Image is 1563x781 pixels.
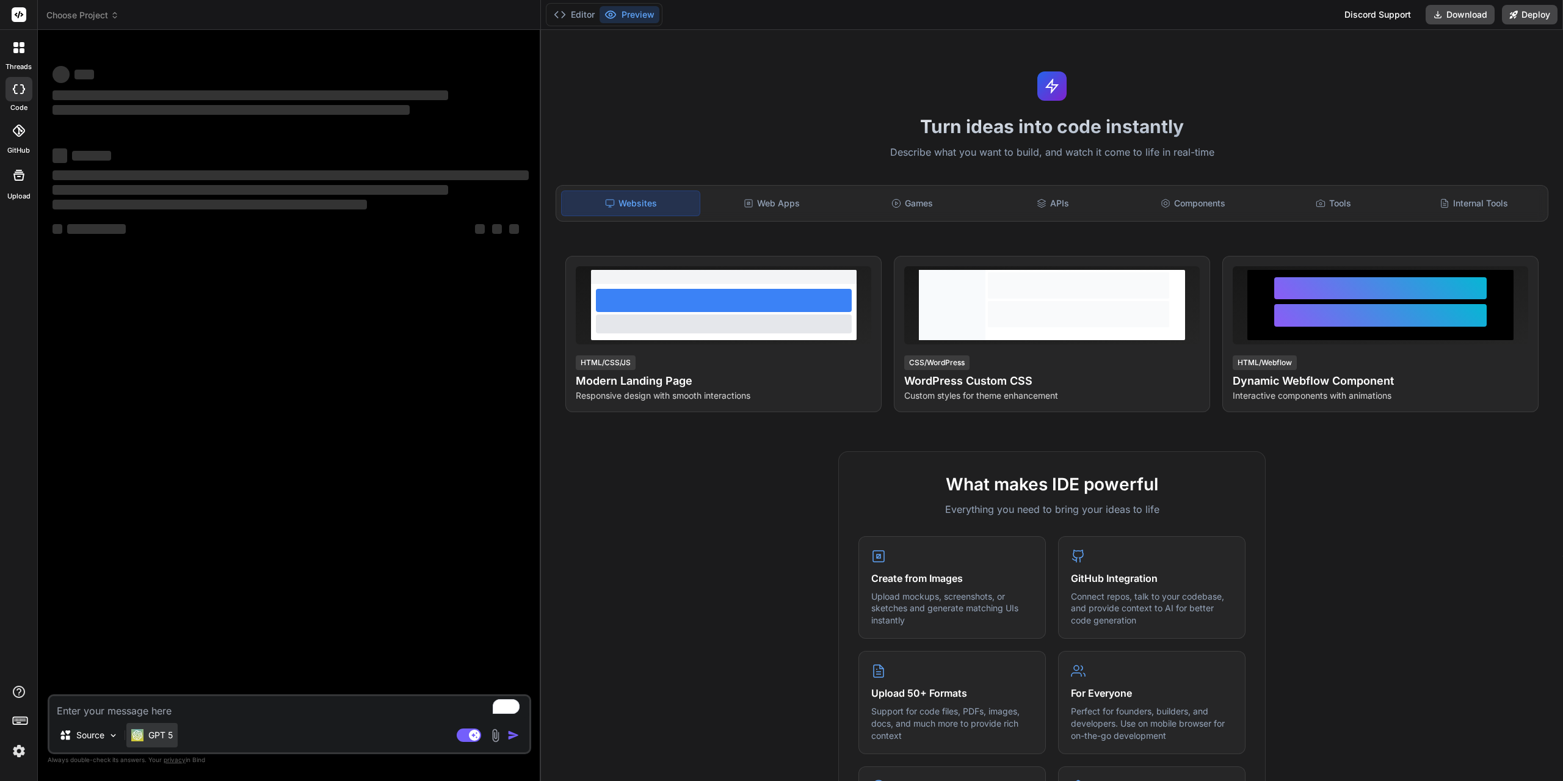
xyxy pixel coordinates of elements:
img: GPT 5 [131,729,143,741]
img: attachment [488,728,502,743]
div: CSS/WordPress [904,355,970,370]
span: ‌ [509,224,519,234]
div: APIs [984,191,1122,216]
img: Pick Models [108,730,118,741]
button: Preview [600,6,659,23]
span: ‌ [72,151,111,161]
p: Connect repos, talk to your codebase, and provide context to AI for better code generation [1071,590,1233,627]
span: ‌ [53,66,70,83]
button: Editor [549,6,600,23]
span: ‌ [53,90,448,100]
label: Upload [7,191,31,202]
span: ‌ [53,224,62,234]
img: settings [9,741,29,761]
span: ‌ [53,185,448,195]
h4: Upload 50+ Formats [871,686,1033,700]
span: ‌ [53,105,410,115]
p: Support for code files, PDFs, images, docs, and much more to provide rich context [871,705,1033,741]
button: Download [1426,5,1495,24]
span: ‌ [492,224,502,234]
span: Choose Project [46,9,119,21]
div: Tools [1264,191,1402,216]
p: Custom styles for theme enhancement [904,390,1200,402]
textarea: To enrich screen reader interactions, please activate Accessibility in Grammarly extension settings [49,696,529,718]
div: Web Apps [703,191,841,216]
img: icon [507,729,520,741]
div: HTML/CSS/JS [576,355,636,370]
p: Everything you need to bring your ideas to life [858,502,1246,517]
span: privacy [164,756,186,763]
span: ‌ [67,224,126,234]
h1: Turn ideas into code instantly [548,115,1556,137]
h4: For Everyone [1071,686,1233,700]
p: Perfect for founders, builders, and developers. Use on mobile browser for on-the-go development [1071,705,1233,741]
h4: Create from Images [871,571,1033,586]
h2: What makes IDE powerful [858,471,1246,497]
label: code [10,103,27,113]
label: GitHub [7,145,30,156]
div: Websites [561,191,700,216]
h4: GitHub Integration [1071,571,1233,586]
div: Components [1124,191,1262,216]
p: Always double-check its answers. Your in Bind [48,754,531,766]
p: Describe what you want to build, and watch it come to life in real-time [548,145,1556,161]
h4: Dynamic Webflow Component [1233,372,1528,390]
button: Deploy [1502,5,1558,24]
h4: WordPress Custom CSS [904,372,1200,390]
p: Source [76,729,104,741]
div: Discord Support [1337,5,1418,24]
div: Internal Tools [1405,191,1543,216]
div: HTML/Webflow [1233,355,1297,370]
p: Interactive components with animations [1233,390,1528,402]
p: Responsive design with smooth interactions [576,390,871,402]
span: ‌ [475,224,485,234]
p: GPT 5 [148,729,173,741]
span: ‌ [74,70,94,79]
span: ‌ [53,148,67,163]
span: ‌ [53,170,529,180]
label: threads [5,62,32,72]
p: Upload mockups, screenshots, or sketches and generate matching UIs instantly [871,590,1033,627]
span: ‌ [53,200,367,209]
h4: Modern Landing Page [576,372,871,390]
div: Games [843,191,981,216]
